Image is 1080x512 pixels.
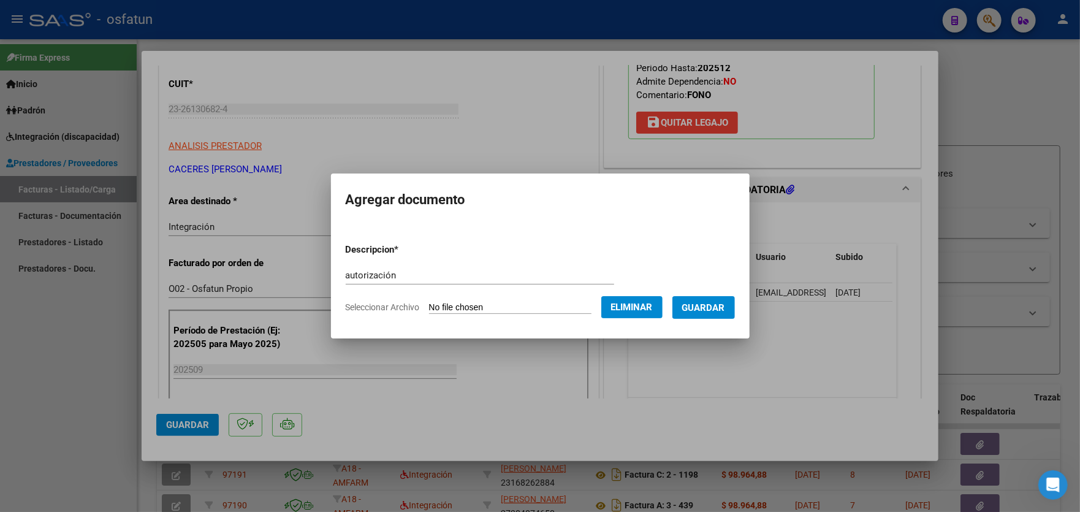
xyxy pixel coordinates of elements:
[601,296,663,318] button: Eliminar
[672,296,735,319] button: Guardar
[346,302,420,312] span: Seleccionar Archivo
[346,188,735,212] h2: Agregar documento
[682,302,725,313] span: Guardar
[611,302,653,313] span: Eliminar
[346,243,463,257] p: Descripcion
[1038,470,1068,500] iframe: Intercom live chat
